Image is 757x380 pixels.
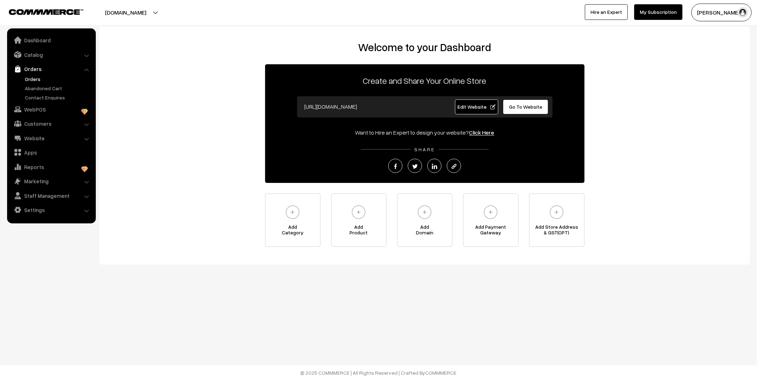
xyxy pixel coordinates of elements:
[529,194,585,247] a: Add Store Address& GST(OPT)
[23,85,93,92] a: Abandoned Cart
[331,224,386,238] span: Add Product
[9,117,93,130] a: Customers
[585,4,628,20] a: Hire an Expert
[265,128,585,137] div: Want to Hire an Expert to design your website?
[9,63,93,75] a: Orders
[9,132,93,145] a: Website
[397,194,452,247] a: AddDomain
[503,99,549,114] a: Go To Website
[9,103,93,116] a: WebPOS
[634,4,682,20] a: My Subscription
[9,7,71,16] a: COMMMERCE
[411,146,439,152] span: SHARE
[691,4,752,21] button: [PERSON_NAME]
[349,202,368,222] img: plus.svg
[426,370,457,376] a: COMMMERCE
[415,202,434,222] img: plus.svg
[265,74,585,87] p: Create and Share Your Online Store
[9,48,93,61] a: Catalog
[265,224,320,238] span: Add Category
[23,94,93,101] a: Contact Enquires
[331,194,386,247] a: AddProduct
[547,202,566,222] img: plus.svg
[737,7,748,18] img: user
[457,104,495,110] span: Edit Website
[106,41,743,54] h2: Welcome to your Dashboard
[9,203,93,216] a: Settings
[80,4,171,21] button: [DOMAIN_NAME]
[283,202,302,222] img: plus.svg
[481,202,500,222] img: plus.svg
[509,104,542,110] span: Go To Website
[23,75,93,83] a: Orders
[397,224,452,238] span: Add Domain
[455,99,498,114] a: Edit Website
[265,194,320,247] a: AddCategory
[469,129,494,136] a: Click Here
[9,34,93,47] a: Dashboard
[9,9,83,15] img: COMMMERCE
[9,175,93,188] a: Marketing
[9,161,93,173] a: Reports
[9,189,93,202] a: Staff Management
[9,146,93,159] a: Apps
[463,224,518,238] span: Add Payment Gateway
[463,194,519,247] a: Add PaymentGateway
[530,224,584,238] span: Add Store Address & GST(OPT)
